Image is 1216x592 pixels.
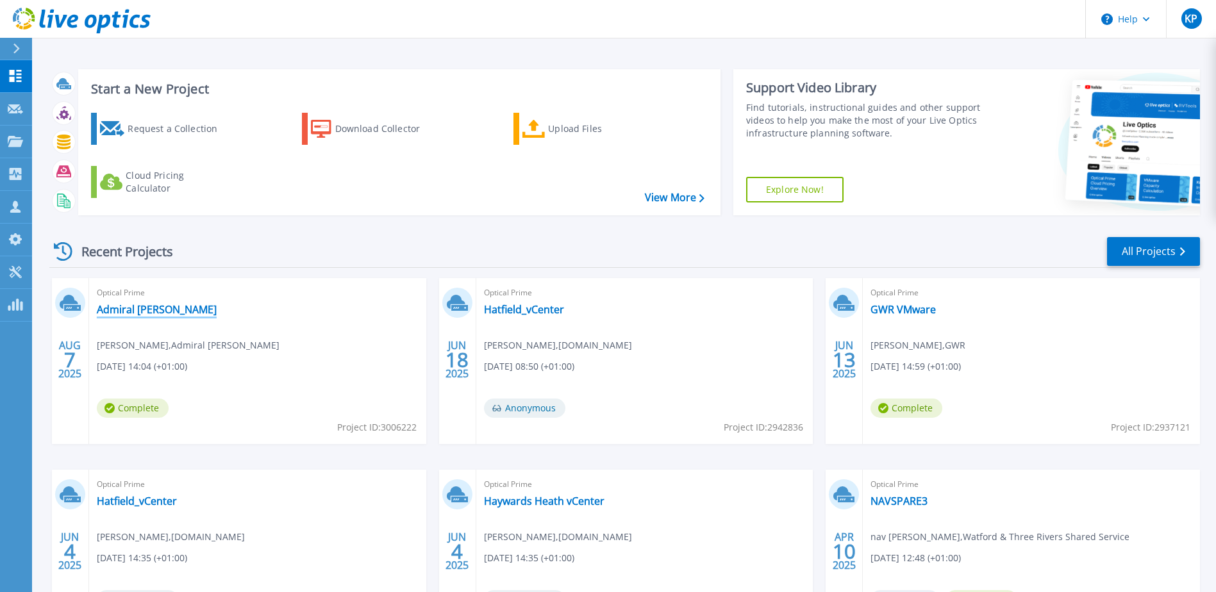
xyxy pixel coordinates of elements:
span: Optical Prime [870,286,1192,300]
div: JUN 2025 [832,336,856,383]
span: [DATE] 08:50 (+01:00) [484,359,574,374]
span: 13 [833,354,856,365]
span: Complete [97,399,169,418]
span: [DATE] 14:35 (+01:00) [97,551,187,565]
span: Project ID: 2937121 [1111,420,1190,434]
span: Optical Prime [870,477,1192,491]
span: Optical Prime [97,477,419,491]
div: JUN 2025 [445,336,469,383]
span: KP [1185,13,1197,24]
a: Request a Collection [91,113,234,145]
span: [PERSON_NAME] , [DOMAIN_NAME] [484,530,632,544]
span: 18 [446,354,469,365]
span: 10 [833,546,856,557]
a: Cloud Pricing Calculator [91,166,234,198]
span: [PERSON_NAME] , [DOMAIN_NAME] [484,338,632,352]
div: Support Video Library [746,79,984,96]
span: [DATE] 14:35 (+01:00) [484,551,574,565]
a: Hatfield_vCenter [484,303,564,316]
span: Anonymous [484,399,565,418]
a: Explore Now! [746,177,844,202]
span: [PERSON_NAME] , Admiral [PERSON_NAME] [97,338,279,352]
a: View More [645,192,704,204]
a: Admiral [PERSON_NAME] [97,303,217,316]
span: Optical Prime [484,477,806,491]
span: Project ID: 2942836 [724,420,803,434]
span: [DATE] 14:04 (+01:00) [97,359,187,374]
span: Project ID: 3006222 [337,420,417,434]
span: 4 [451,546,463,557]
a: Hatfield_vCenter [97,495,177,507]
a: Haywards Heath vCenter [484,495,604,507]
span: 4 [64,546,76,557]
div: JUN 2025 [445,528,469,575]
span: Optical Prime [97,286,419,300]
span: nav [PERSON_NAME] , Watford & Three Rivers Shared Service [870,530,1129,544]
a: All Projects [1107,237,1200,266]
span: 7 [64,354,76,365]
div: Download Collector [335,116,438,142]
div: Request a Collection [128,116,230,142]
div: Recent Projects [49,236,190,267]
span: [DATE] 14:59 (+01:00) [870,359,961,374]
a: GWR VMware [870,303,936,316]
div: Find tutorials, instructional guides and other support videos to help you make the most of your L... [746,101,984,140]
div: JUN 2025 [58,528,82,575]
a: NAVSPARE3 [870,495,928,507]
span: [DATE] 12:48 (+01:00) [870,551,961,565]
div: AUG 2025 [58,336,82,383]
h3: Start a New Project [91,82,704,96]
span: [PERSON_NAME] , GWR [870,338,965,352]
span: [PERSON_NAME] , [DOMAIN_NAME] [97,530,245,544]
span: Complete [870,399,942,418]
div: Upload Files [548,116,651,142]
span: Optical Prime [484,286,806,300]
a: Download Collector [302,113,445,145]
div: APR 2025 [832,528,856,575]
a: Upload Files [513,113,656,145]
div: Cloud Pricing Calculator [126,169,228,195]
